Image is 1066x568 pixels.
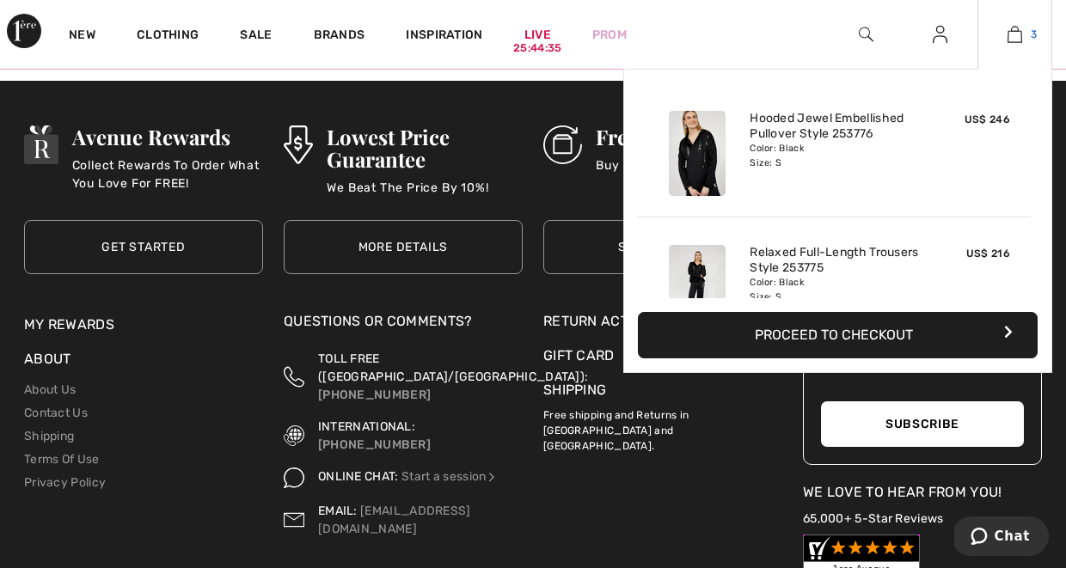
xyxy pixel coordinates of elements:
a: Start a session [401,469,499,484]
p: Buy Now! Think About It Later! [596,156,781,191]
a: Privacy Policy [24,475,106,490]
a: New [69,27,95,46]
a: Hooded Jewel Embellished Pullover Style 253776 [750,111,919,142]
img: My Bag [1008,24,1022,45]
span: Inspiration [406,27,482,46]
button: Subscribe [821,401,1024,447]
span: ONLINE CHAT: [318,469,399,484]
a: Brands [314,27,365,46]
a: Gift Card [543,345,782,366]
img: Contact us [284,502,304,538]
img: search the website [859,24,873,45]
img: Lowest Price Guarantee [284,125,313,164]
img: International [284,418,304,454]
a: Return Activation [543,311,782,332]
img: Avenue Rewards [24,125,58,164]
iframe: Opens a widget where you can chat to one of our agents [954,516,1049,559]
img: 1ère Avenue [7,14,41,48]
a: Live25:44:35 [524,26,551,44]
button: Proceed to Checkout [638,312,1038,358]
div: We Love To Hear From You! [803,482,1042,503]
span: TOLL FREE ([GEOGRAPHIC_DATA]/[GEOGRAPHIC_DATA]): [318,351,588,384]
a: Shipping [543,382,606,398]
img: My Info [933,24,947,45]
p: Collect Rewards To Order What You Love For FREE! [72,156,263,191]
a: Shipping [24,429,74,443]
div: Color: Black Size: S [750,142,919,169]
div: Questions or Comments? [284,311,523,340]
a: Prom [592,26,627,44]
div: Color: Black Size: S [750,276,919,303]
a: [PHONE_NUMBER] [318,437,431,452]
h3: Lowest Price Guarantee [327,125,523,170]
a: My Rewards [24,316,114,333]
img: Hooded Jewel Embellished Pullover Style 253776 [669,111,726,196]
a: Relaxed Full-Length Trousers Style 253775 [750,245,919,276]
p: Free shipping and Returns in [GEOGRAPHIC_DATA] and [GEOGRAPHIC_DATA]. [543,400,782,454]
a: [EMAIL_ADDRESS][DOMAIN_NAME] [318,504,471,536]
img: Online Chat [284,467,304,488]
p: We Beat The Price By 10%! [327,179,523,213]
a: 3 [978,24,1051,45]
a: [PHONE_NUMBER] [318,388,431,402]
span: 3 [1031,27,1037,42]
div: 25:44:35 [513,40,561,57]
span: INTERNATIONAL: [318,419,415,434]
a: Clothing [137,27,199,46]
a: 65,000+ 5-Star Reviews [803,511,944,526]
a: Store Policy [543,220,782,274]
div: About [24,349,263,378]
h3: Avenue Rewards [72,125,263,148]
a: Sign In [919,24,961,46]
a: More Details [284,220,523,274]
a: Sale [240,27,272,46]
a: Terms Of Use [24,452,100,467]
img: Relaxed Full-Length Trousers Style 253775 [669,245,726,330]
a: Get Started [24,220,263,274]
img: Free Returns [543,125,582,164]
a: About Us [24,382,76,397]
a: Contact Us [24,406,88,420]
span: EMAIL: [318,504,358,518]
span: US$ 216 [966,247,1010,260]
span: US$ 246 [965,113,1010,125]
img: Online Chat [486,471,498,483]
img: Toll Free (Canada/US) [284,350,304,404]
h3: Free Returns [596,125,781,148]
